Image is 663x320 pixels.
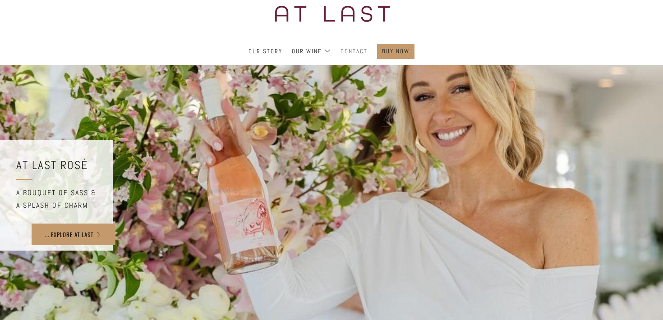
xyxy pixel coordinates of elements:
a: Our Wine [292,44,331,59]
h5: A BOUQUET OF SASS & A SPLASH OF CHARM [16,187,97,211]
a: Our Story [249,44,282,59]
a: ... EXPLORE AT LAST [32,224,115,245]
a: Buy Now [382,44,410,59]
h2: AT LAST ROSÉ [16,156,97,175]
a: Contact [341,44,368,59]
